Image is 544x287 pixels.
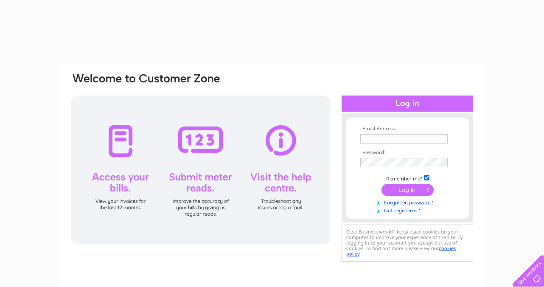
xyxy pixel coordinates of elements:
[381,184,434,196] input: Submit
[360,198,457,206] a: Forgotten password?
[358,126,457,132] th: Email Address:
[358,150,457,156] th: Password:
[358,174,457,182] td: Remember me?
[360,206,457,214] a: Not registered?
[346,245,456,257] a: cookies policy
[342,225,473,262] div: Clear Business would like to place cookies on your computer to improve your experience of the sit...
